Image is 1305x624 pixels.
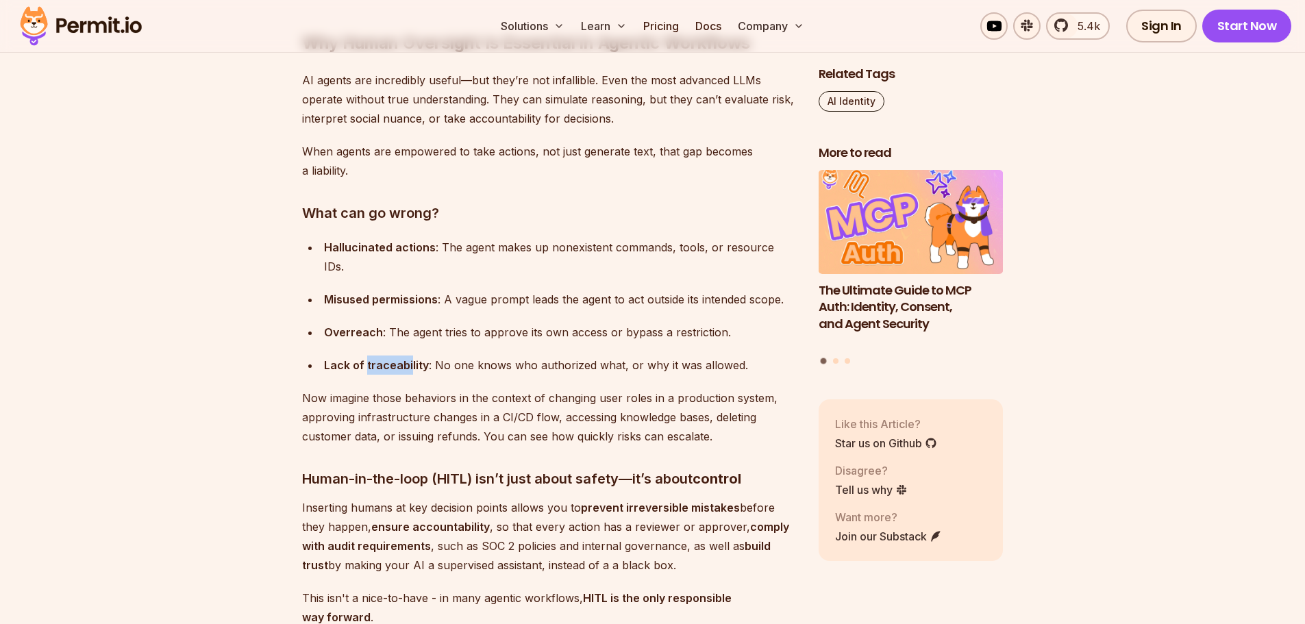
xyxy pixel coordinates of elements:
a: Docs [690,12,727,40]
p: Now imagine those behaviors in the context of changing user roles in a production system, approvi... [302,388,797,446]
a: Star us on Github [835,434,937,451]
a: Tell us why [835,481,908,497]
span: 5.4k [1069,18,1100,34]
div: Posts [819,170,1004,366]
h2: Related Tags [819,66,1004,83]
p: When agents are empowered to take actions, not just generate text, that gap becomes a liability. [302,142,797,180]
strong: Overreach [324,325,383,339]
h2: More to read [819,145,1004,162]
strong: ensure accountability [371,520,490,534]
p: AI agents are incredibly useful—but they’re not infallible. Even the most advanced LLMs operate w... [302,71,797,128]
a: Sign In [1126,10,1197,42]
a: Pricing [638,12,684,40]
a: The Ultimate Guide to MCP Auth: Identity, Consent, and Agent SecurityThe Ultimate Guide to MCP Au... [819,170,1004,350]
div: : The agent makes up nonexistent commands, tools, or resource IDs. [324,238,797,276]
button: Go to slide 2 [833,358,838,364]
h3: What can go wrong? [302,202,797,224]
button: Go to slide 1 [821,358,827,364]
img: Permit logo [14,3,148,49]
a: 5.4k [1046,12,1110,40]
img: The Ultimate Guide to MCP Auth: Identity, Consent, and Agent Security [819,170,1004,274]
p: Want more? [835,508,942,525]
h3: Human-in-the-loop (HITL) isn’t just about safety—it’s about [302,468,797,490]
div: : No one knows who authorized what, or why it was allowed. [324,355,797,375]
a: Join our Substack [835,527,942,544]
strong: Hallucinated actions [324,240,436,254]
li: 1 of 3 [819,170,1004,350]
strong: build trust [302,539,771,572]
p: Like this Article? [835,415,937,432]
button: Go to slide 3 [845,358,850,364]
strong: control [693,471,741,487]
button: Company [732,12,810,40]
a: AI Identity [819,91,884,112]
button: Solutions [495,12,570,40]
button: Learn [575,12,632,40]
p: Disagree? [835,462,908,478]
h3: The Ultimate Guide to MCP Auth: Identity, Consent, and Agent Security [819,282,1004,332]
strong: Lack of traceability [324,358,429,372]
strong: prevent irreversible mistakes [581,501,740,514]
strong: comply with audit requirements [302,520,789,553]
strong: Misused permissions [324,292,438,306]
a: Start Now [1202,10,1292,42]
div: : A vague prompt leads the agent to act outside its intended scope. [324,290,797,309]
p: Inserting humans at key decision points allows you to before they happen, , so that every action ... [302,498,797,575]
div: : The agent tries to approve its own access or bypass a restriction. [324,323,797,342]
